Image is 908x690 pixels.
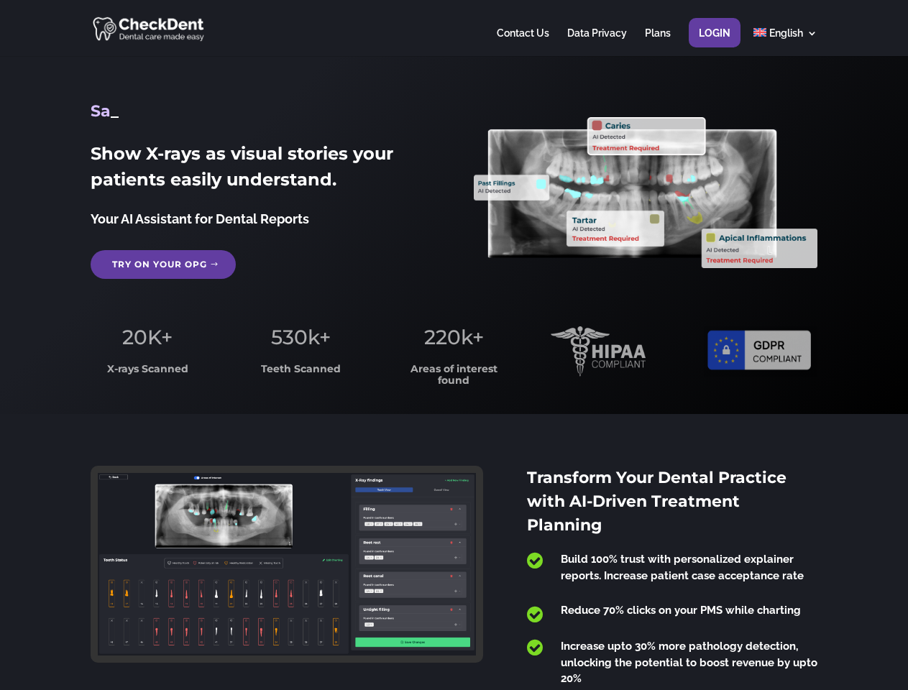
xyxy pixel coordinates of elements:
span: Increase upto 30% more pathology detection, unlocking the potential to boost revenue by upto 20% [561,640,817,685]
span: Transform Your Dental Practice with AI-Driven Treatment Planning [527,468,787,535]
h3: Areas of interest found [398,364,511,393]
a: Contact Us [497,28,549,56]
span: _ [111,101,119,121]
span: 220k+ [424,325,484,349]
a: English [753,28,817,56]
a: Try on your OPG [91,250,236,279]
h2: Show X-rays as visual stories your patients easily understand. [91,141,434,200]
span:  [527,605,543,624]
span: Your AI Assistant for Dental Reports [91,211,309,226]
span: English [769,27,803,39]
span: 20K+ [122,325,173,349]
span: Build 100% trust with personalized explainer reports. Increase patient case acceptance rate [561,553,804,582]
span: Sa [91,101,111,121]
a: Plans [645,28,671,56]
a: Data Privacy [567,28,627,56]
span: 530k+ [271,325,331,349]
span:  [527,638,543,657]
img: CheckDent AI [93,14,206,42]
span: Reduce 70% clicks on your PMS while charting [561,604,801,617]
img: X_Ray_annotated [474,117,817,268]
a: Login [699,28,730,56]
span:  [527,551,543,570]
